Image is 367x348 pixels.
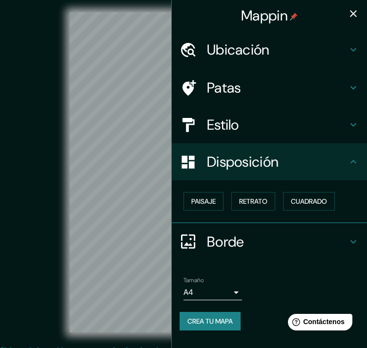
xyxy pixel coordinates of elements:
[187,317,233,326] font: Crea tu mapa
[280,310,356,337] iframe: Lanzador de widgets de ayuda
[291,197,327,206] font: Cuadrado
[239,197,267,206] font: Retrato
[207,116,239,134] font: Estilo
[183,276,204,284] font: Tamaño
[207,153,279,171] font: Disposición
[241,6,288,25] font: Mappin
[183,192,224,211] button: Paisaje
[183,285,242,300] div: A4
[183,287,193,297] font: A4
[172,31,367,68] div: Ubicación
[231,192,275,211] button: Retrato
[172,223,367,260] div: Borde
[172,69,367,106] div: Patas
[70,12,297,332] canvas: Mapa
[180,312,241,330] button: Crea tu mapa
[207,78,241,97] font: Patas
[283,192,335,211] button: Cuadrado
[172,143,367,180] div: Disposición
[290,13,298,20] img: pin-icon.png
[172,106,367,143] div: Estilo
[191,197,216,206] font: Paisaje
[207,40,270,59] font: Ubicación
[207,232,245,251] font: Borde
